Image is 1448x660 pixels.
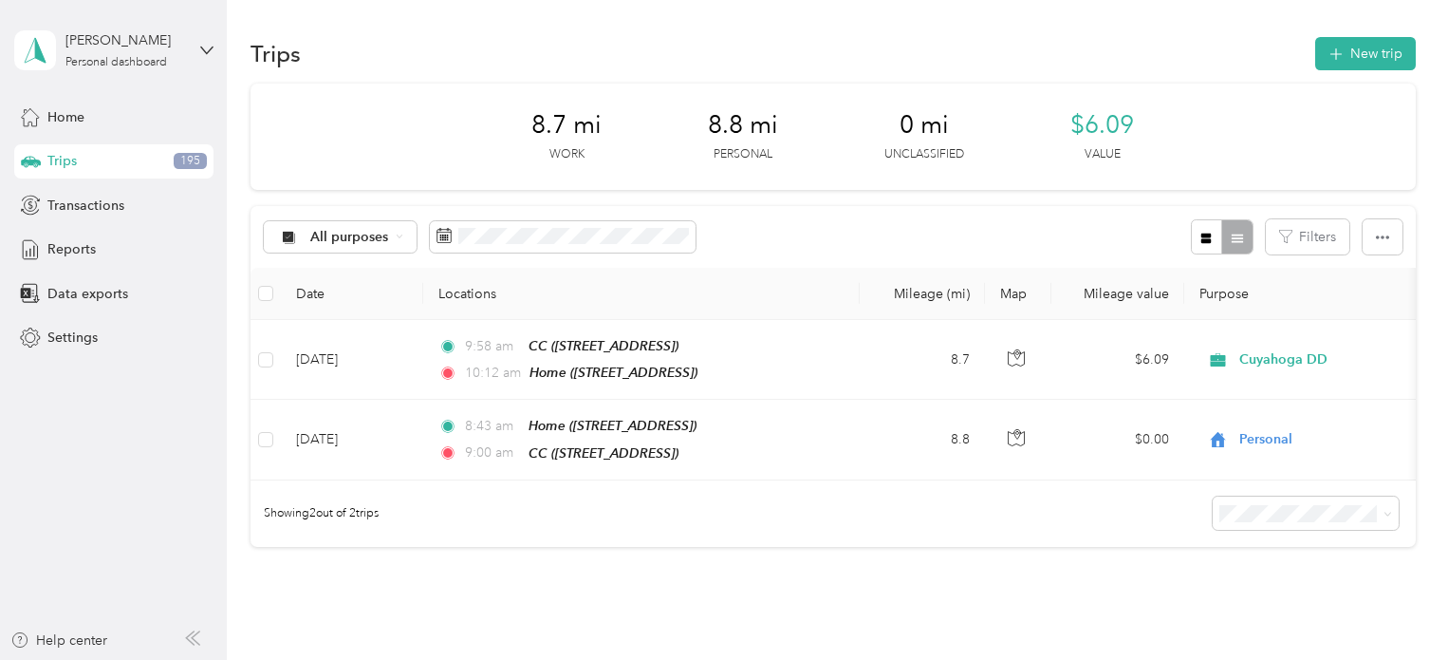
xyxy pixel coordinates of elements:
button: Help center [10,631,107,651]
span: Showing 2 out of 2 trips [251,505,379,522]
p: Value [1085,146,1121,163]
span: Settings [47,328,98,348]
th: Locations [423,268,860,320]
button: New trip [1315,37,1416,70]
th: Mileage (mi) [860,268,985,320]
p: Personal [714,146,772,163]
span: 0 mi [900,110,949,141]
span: 10:12 am [465,363,521,384]
td: 8.7 [860,320,985,400]
div: Personal dashboard [65,57,167,68]
p: Unclassified [884,146,964,163]
span: Personal [1239,429,1413,450]
iframe: Everlance-gr Chat Button Frame [1342,554,1448,660]
span: 8:43 am [465,416,519,437]
h1: Trips [251,44,301,64]
span: 8.7 mi [531,110,602,141]
span: Home ([STREET_ADDRESS]) [529,365,697,380]
span: 9:58 am [465,336,519,357]
span: 9:00 am [465,443,519,463]
th: Map [985,268,1051,320]
span: Reports [47,239,96,259]
th: Date [281,268,423,320]
td: [DATE] [281,320,423,400]
button: Filters [1266,219,1349,255]
span: 195 [174,153,207,170]
td: $6.09 [1051,320,1184,400]
span: 8.8 mi [708,110,778,141]
td: $0.00 [1051,400,1184,480]
span: $6.09 [1070,110,1134,141]
span: Home [47,107,84,127]
span: CC ([STREET_ADDRESS]) [529,445,678,461]
span: All purposes [310,231,389,244]
td: 8.8 [860,400,985,480]
span: Transactions [47,196,124,216]
span: Cuyahoga DD [1239,349,1413,370]
span: CC ([STREET_ADDRESS]) [529,338,678,353]
th: Mileage value [1051,268,1184,320]
td: [DATE] [281,400,423,480]
div: [PERSON_NAME] [65,30,184,50]
span: Data exports [47,284,128,304]
p: Work [549,146,585,163]
span: Trips [47,151,77,171]
span: Home ([STREET_ADDRESS]) [529,418,696,433]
